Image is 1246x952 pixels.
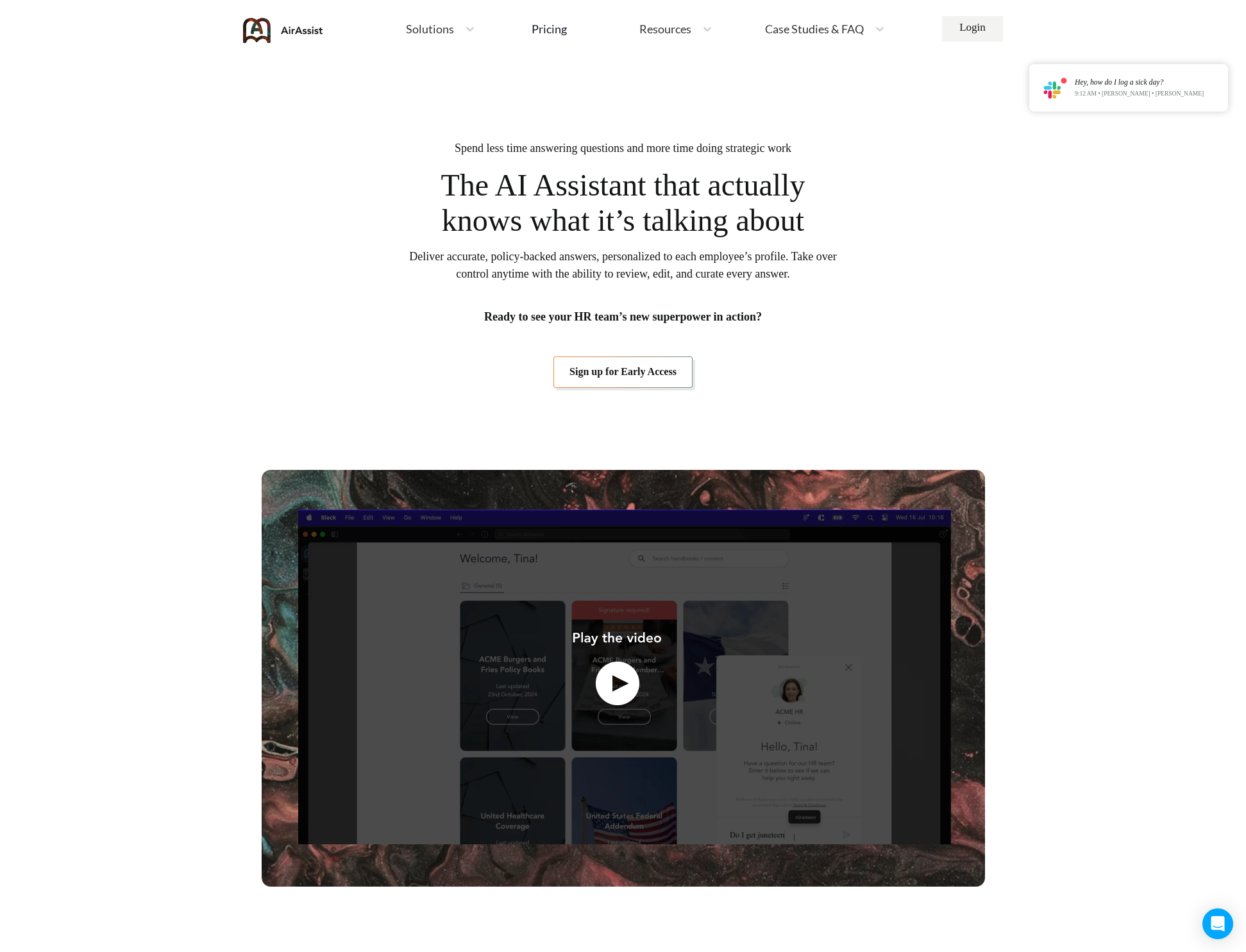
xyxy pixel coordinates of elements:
span: Case Studies & FAQ [765,23,864,35]
span: Ready to see your HR team’s new superpower in action? [484,308,762,326]
a: Login [942,16,1003,42]
div: Open Intercom Messenger [1202,908,1233,939]
img: bg-video [262,470,985,887]
span: Spend less time answering questions and more time doing strategic work [455,140,791,157]
div: Pricing [532,23,567,35]
div: Hey, how do I log a sick day? [1075,78,1204,87]
span: Deliver accurate, policy-backed answers, personalized to each employee’s profile. Take over contr... [408,248,838,283]
a: Sign up for Early Access [553,356,693,387]
span: Resources [639,23,691,35]
a: Pricing [532,17,567,40]
img: AirAssist [243,18,323,43]
span: Solutions [406,23,454,35]
span: The AI Assistant that actually knows what it’s talking about [424,167,822,238]
p: 9:12 AM • [PERSON_NAME] • [PERSON_NAME] [1075,90,1204,97]
img: notification [1043,77,1067,99]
